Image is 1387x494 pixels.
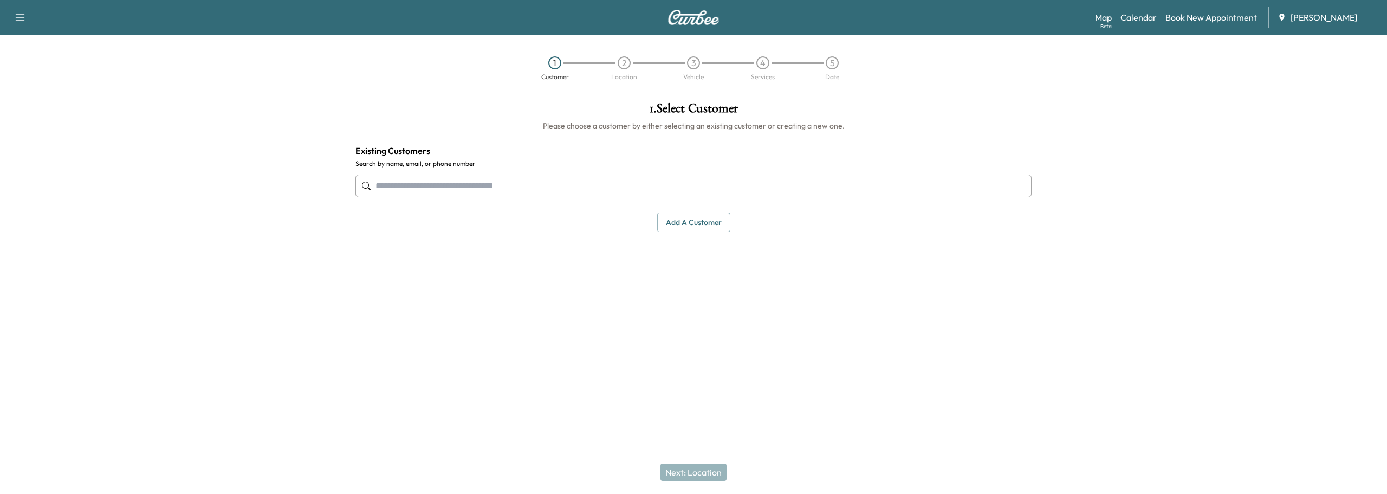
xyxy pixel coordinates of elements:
[355,102,1032,120] h1: 1 . Select Customer
[1095,11,1112,24] a: MapBeta
[355,144,1032,157] h4: Existing Customers
[687,56,700,69] div: 3
[657,213,730,233] button: Add a customer
[756,56,769,69] div: 4
[1100,22,1112,30] div: Beta
[751,74,775,80] div: Services
[355,120,1032,131] h6: Please choose a customer by either selecting an existing customer or creating a new one.
[618,56,631,69] div: 2
[825,74,839,80] div: Date
[826,56,839,69] div: 5
[355,159,1032,168] label: Search by name, email, or phone number
[611,74,637,80] div: Location
[1291,11,1357,24] span: [PERSON_NAME]
[667,10,720,25] img: Curbee Logo
[541,74,569,80] div: Customer
[548,56,561,69] div: 1
[683,74,704,80] div: Vehicle
[1165,11,1257,24] a: Book New Appointment
[1120,11,1157,24] a: Calendar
